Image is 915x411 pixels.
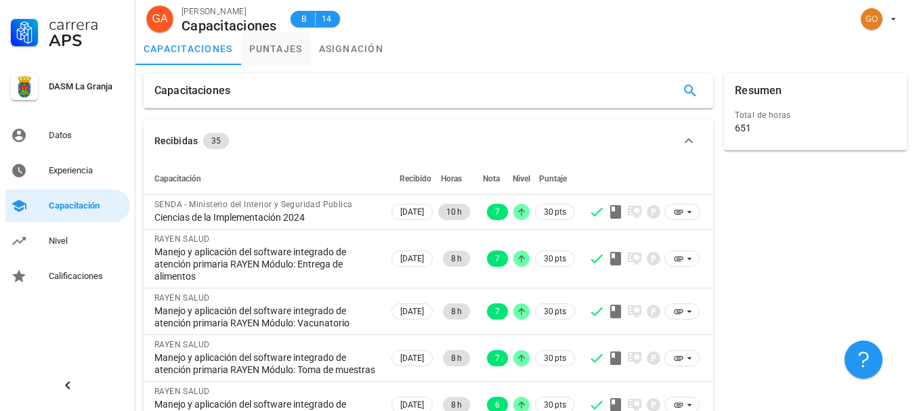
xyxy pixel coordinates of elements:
[400,204,424,219] span: [DATE]
[735,122,751,134] div: 651
[154,133,198,148] div: Recibidas
[441,174,462,183] span: Horas
[5,225,130,257] a: Nivel
[473,163,511,195] th: Nota
[135,33,241,65] a: capacitaciones
[182,18,277,33] div: Capacitaciones
[49,130,125,141] div: Datos
[154,246,378,282] div: Manejo y aplicación del software integrado de atención primaria RAYEN Módulo: Entrega de alimentos
[5,260,130,293] a: Calificaciones
[154,200,352,209] span: SENDA - Ministerio del Interior y Seguridad Publica
[451,251,462,267] span: 8 h
[154,387,209,396] span: RAYEN SALUD
[321,12,332,26] span: 14
[154,340,209,349] span: RAYEN SALUD
[513,174,530,183] span: Nivel
[544,351,566,365] span: 30 pts
[400,251,424,266] span: [DATE]
[49,16,125,33] div: Carrera
[400,351,424,366] span: [DATE]
[49,165,125,176] div: Experiencia
[495,204,500,220] span: 7
[49,81,125,92] div: DASM La Granja
[446,204,462,220] span: 10 h
[495,251,500,267] span: 7
[544,205,566,219] span: 30 pts
[299,12,310,26] span: B
[154,351,378,376] div: Manejo y aplicación del software integrado de atención primaria RAYEN Módulo: Toma de muestras
[311,33,392,65] a: asignación
[49,236,125,246] div: Nivel
[544,305,566,318] span: 30 pts
[154,234,209,244] span: RAYEN SALUD
[154,211,378,223] div: Ciencias de la Implementación 2024
[182,5,277,18] div: [PERSON_NAME]
[154,73,230,108] div: Capacitaciones
[49,33,125,49] div: APS
[152,5,167,33] span: GA
[400,304,424,319] span: [DATE]
[154,293,209,303] span: RAYEN SALUD
[400,174,431,183] span: Recibido
[435,163,473,195] th: Horas
[154,174,201,183] span: Capacitación
[241,33,311,65] a: puntajes
[451,350,462,366] span: 8 h
[451,303,462,320] span: 8 h
[735,73,782,108] div: Resumen
[511,163,532,195] th: Nivel
[49,271,125,282] div: Calificaciones
[861,8,882,30] div: avatar
[49,200,125,211] div: Capacitación
[146,5,173,33] div: avatar
[735,108,896,122] div: Total de horas
[532,163,578,195] th: Puntaje
[144,119,713,163] button: Recibidas 35
[144,163,389,195] th: Capacitación
[389,163,435,195] th: Recibido
[544,252,566,265] span: 30 pts
[154,305,378,329] div: Manejo y aplicación del software integrado de atención primaria RAYEN Módulo: Vacunatorio
[539,174,567,183] span: Puntaje
[495,303,500,320] span: 7
[495,350,500,366] span: 7
[211,133,221,149] span: 35
[5,190,130,222] a: Capacitación
[5,154,130,187] a: Experiencia
[5,119,130,152] a: Datos
[483,174,500,183] span: Nota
